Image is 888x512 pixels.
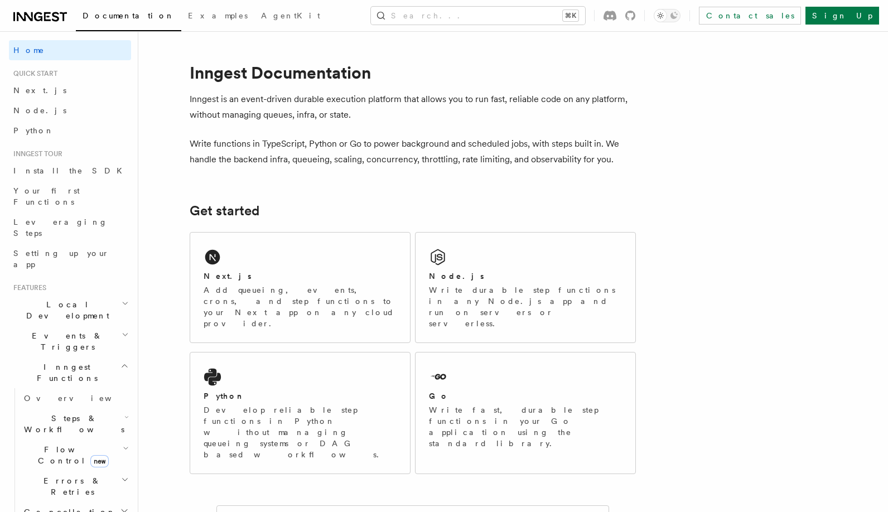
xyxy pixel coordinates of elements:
a: Get started [190,203,259,219]
a: AgentKit [254,3,327,30]
span: Local Development [9,299,122,321]
span: Python [13,126,54,135]
a: Python [9,120,131,141]
a: Next.jsAdd queueing, events, crons, and step functions to your Next app on any cloud provider. [190,232,411,343]
a: Contact sales [699,7,801,25]
p: Write fast, durable step functions in your Go application using the standard library. [429,404,622,449]
span: Steps & Workflows [20,413,124,435]
button: Search...⌘K [371,7,585,25]
a: Sign Up [805,7,879,25]
a: Your first Functions [9,181,131,212]
span: Quick start [9,69,57,78]
span: Errors & Retries [20,475,121,497]
span: Leveraging Steps [13,218,108,238]
span: Inngest Functions [9,361,120,384]
span: Your first Functions [13,186,80,206]
button: Local Development [9,294,131,326]
span: Setting up your app [13,249,109,269]
a: GoWrite fast, durable step functions in your Go application using the standard library. [415,352,636,474]
span: Flow Control [20,444,123,466]
span: Inngest tour [9,149,62,158]
span: Documentation [83,11,175,20]
a: Node.jsWrite durable step functions in any Node.js app and run on servers or serverless. [415,232,636,343]
a: Home [9,40,131,60]
span: Install the SDK [13,166,129,175]
p: Write functions in TypeScript, Python or Go to power background and scheduled jobs, with steps bu... [190,136,636,167]
span: Events & Triggers [9,330,122,352]
a: Install the SDK [9,161,131,181]
a: Documentation [76,3,181,31]
h1: Inngest Documentation [190,62,636,83]
button: Inngest Functions [9,357,131,388]
a: Overview [20,388,131,408]
h2: Next.js [204,271,252,282]
h2: Node.js [429,271,484,282]
button: Events & Triggers [9,326,131,357]
span: Node.js [13,106,66,115]
button: Errors & Retries [20,471,131,502]
p: Inngest is an event-driven durable execution platform that allows you to run fast, reliable code ... [190,91,636,123]
span: Features [9,283,46,292]
a: Next.js [9,80,131,100]
span: Overview [24,394,139,403]
a: Leveraging Steps [9,212,131,243]
span: Home [13,45,45,56]
p: Write durable step functions in any Node.js app and run on servers or serverless. [429,284,622,329]
p: Develop reliable step functions in Python without managing queueing systems or DAG based workflows. [204,404,397,460]
a: Examples [181,3,254,30]
a: Node.js [9,100,131,120]
kbd: ⌘K [563,10,578,21]
button: Flow Controlnew [20,439,131,471]
span: Next.js [13,86,66,95]
button: Toggle dark mode [654,9,681,22]
span: new [90,455,109,467]
p: Add queueing, events, crons, and step functions to your Next app on any cloud provider. [204,284,397,329]
h2: Python [204,390,245,402]
button: Steps & Workflows [20,408,131,439]
span: AgentKit [261,11,320,20]
a: PythonDevelop reliable step functions in Python without managing queueing systems or DAG based wo... [190,352,411,474]
span: Examples [188,11,248,20]
a: Setting up your app [9,243,131,274]
h2: Go [429,390,449,402]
